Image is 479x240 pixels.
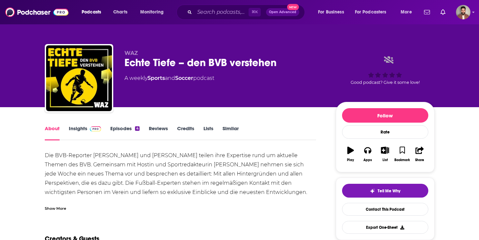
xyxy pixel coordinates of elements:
[113,8,127,17] span: Charts
[82,8,101,17] span: Podcasts
[401,8,412,17] span: More
[223,125,239,140] a: Similar
[394,142,411,166] button: Bookmark
[69,125,101,140] a: InsightsPodchaser Pro
[147,75,165,81] a: Sports
[313,7,352,17] button: open menu
[124,74,214,82] div: A weekly podcast
[249,8,261,16] span: ⌘ K
[355,8,386,17] span: For Podcasters
[438,7,448,18] a: Show notifications dropdown
[124,50,138,56] span: WAZ
[342,203,428,216] a: Contact This Podcast
[396,7,420,17] button: open menu
[318,8,344,17] span: For Business
[140,8,164,17] span: Monitoring
[342,142,359,166] button: Play
[136,7,172,17] button: open menu
[77,7,110,17] button: open menu
[269,11,296,14] span: Open Advanced
[378,188,400,194] span: Tell Me Why
[411,142,428,166] button: Share
[421,7,433,18] a: Show notifications dropdown
[266,8,299,16] button: Open AdvancedNew
[109,7,131,17] a: Charts
[45,125,60,140] a: About
[342,184,428,198] button: tell me why sparkleTell Me Why
[342,125,428,139] div: Rate
[376,142,393,166] button: List
[347,158,354,162] div: Play
[110,125,139,140] a: Episodes4
[342,108,428,123] button: Follow
[456,5,470,19] span: Logged in as calmonaghan
[195,7,249,17] input: Search podcasts, credits, & more...
[165,75,175,81] span: and
[351,80,420,85] span: Good podcast? Give it some love!
[394,158,410,162] div: Bookmark
[456,5,470,19] button: Show profile menu
[351,7,396,17] button: open menu
[456,5,470,19] img: User Profile
[149,125,168,140] a: Reviews
[363,158,372,162] div: Apps
[46,45,112,111] img: Echte Tiefe – den BVB verstehen
[175,75,193,81] a: Soccer
[287,4,299,10] span: New
[383,158,388,162] div: List
[359,142,376,166] button: Apps
[336,50,435,91] div: Good podcast? Give it some love!
[370,188,375,194] img: tell me why sparkle
[183,5,311,20] div: Search podcasts, credits, & more...
[203,125,213,140] a: Lists
[90,126,101,132] img: Podchaser Pro
[415,158,424,162] div: Share
[342,221,428,234] button: Export One-Sheet
[45,151,316,225] div: Die BVB-Reporter [PERSON_NAME] und [PERSON_NAME] teilen ihre Expertise rund um aktuelle Themen de...
[5,6,68,18] img: Podchaser - Follow, Share and Rate Podcasts
[177,125,194,140] a: Credits
[135,126,139,131] div: 4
